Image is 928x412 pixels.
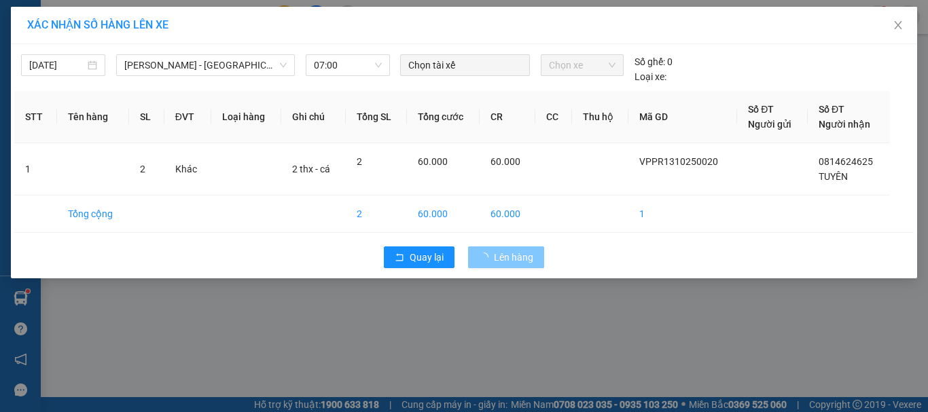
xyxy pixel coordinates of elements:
[292,164,330,174] span: 2 thx - cá
[6,85,197,107] b: GỬI : [PERSON_NAME]
[479,252,494,262] span: loading
[407,91,480,143] th: Tổng cước
[78,33,89,43] span: environment
[635,54,673,69] div: 0
[164,91,211,143] th: ĐVT
[164,143,211,195] td: Khác
[572,91,628,143] th: Thu hộ
[6,47,259,64] li: 02523854854, 0913854356
[893,20,904,31] span: close
[535,91,572,143] th: CC
[78,50,89,60] span: phone
[211,91,281,143] th: Loại hàng
[27,18,168,31] span: XÁC NHẬN SỐ HÀNG LÊN XE
[480,195,535,233] td: 60.000
[748,119,791,130] span: Người gửi
[635,54,665,69] span: Số ghế:
[279,61,287,69] span: down
[124,55,287,75] span: Phan Rí - Sài Gòn
[549,55,615,75] span: Chọn xe
[628,91,737,143] th: Mã GD
[129,91,164,143] th: SL
[480,91,535,143] th: CR
[281,91,346,143] th: Ghi chú
[14,143,57,195] td: 1
[6,30,259,47] li: 01 [PERSON_NAME]
[468,246,544,268] button: Lên hàng
[57,91,129,143] th: Tên hàng
[346,91,407,143] th: Tổng SL
[140,164,145,174] span: 2
[418,156,448,167] span: 60.000
[6,6,74,74] img: logo.jpg
[639,156,718,167] span: VPPR1310250020
[635,69,666,84] span: Loại xe:
[314,55,382,75] span: 07:00
[490,156,520,167] span: 60.000
[407,195,480,233] td: 60.000
[819,156,873,167] span: 0814624625
[346,195,407,233] td: 2
[879,7,917,45] button: Close
[819,119,870,130] span: Người nhận
[819,104,844,115] span: Số ĐT
[357,156,362,167] span: 2
[29,58,85,73] input: 13/10/2025
[748,104,774,115] span: Số ĐT
[628,195,737,233] td: 1
[78,9,192,26] b: [PERSON_NAME]
[384,246,454,268] button: rollbackQuay lại
[57,195,129,233] td: Tổng cộng
[410,250,444,265] span: Quay lại
[395,252,404,263] span: rollback
[819,171,848,182] span: TUYÊN
[494,250,533,265] span: Lên hàng
[14,91,57,143] th: STT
